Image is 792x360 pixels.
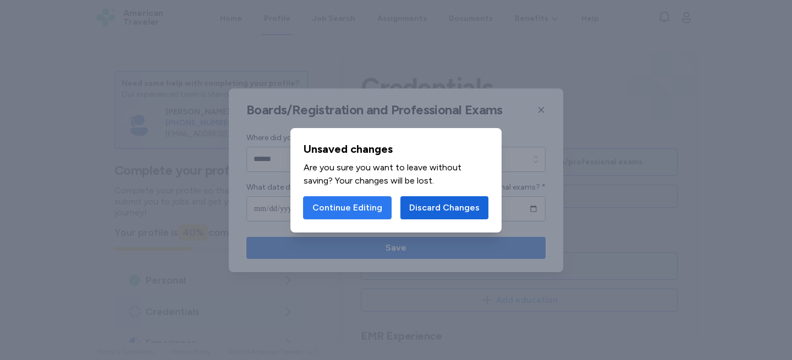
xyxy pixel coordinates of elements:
div: Unsaved changes [304,141,488,157]
span: Continue Editing [312,201,382,214]
button: Continue Editing [303,196,392,219]
span: Discard Changes [409,201,480,214]
button: Discard Changes [400,196,488,219]
div: Are you sure you want to leave without saving? Your changes will be lost. [304,161,488,187]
